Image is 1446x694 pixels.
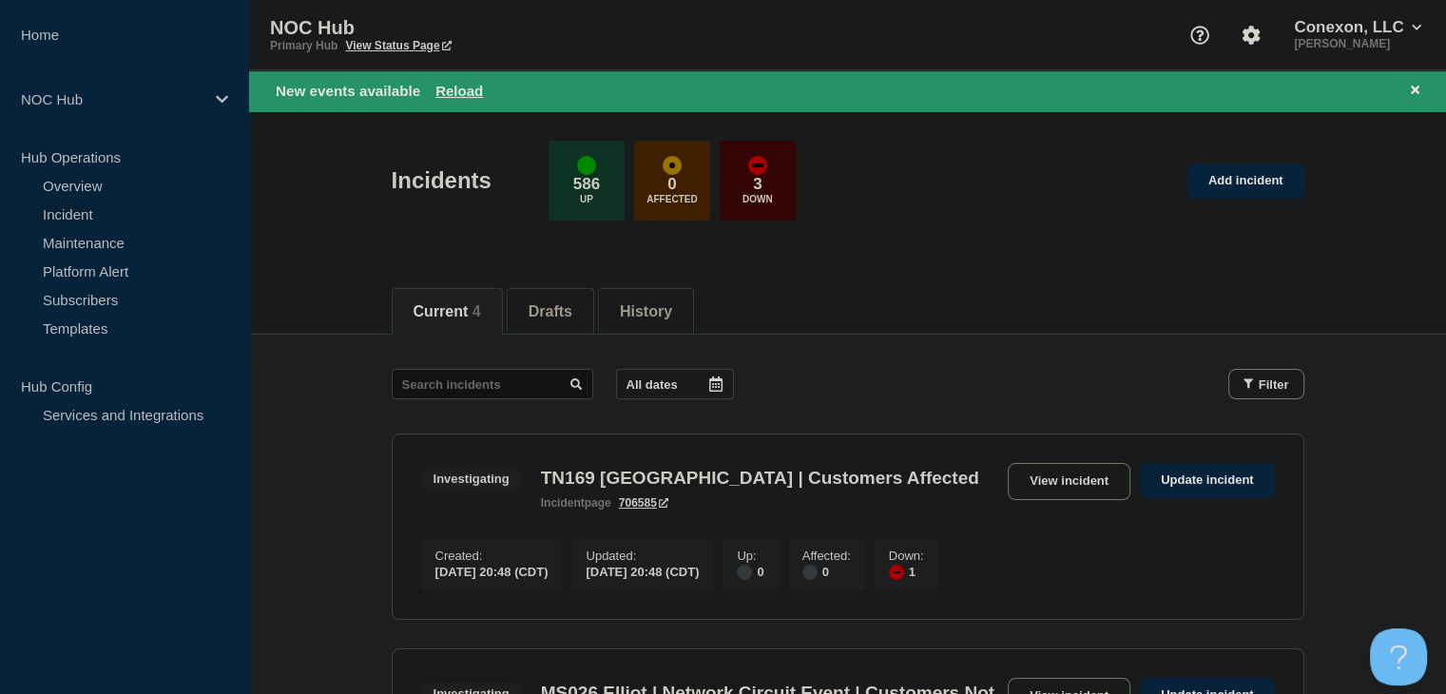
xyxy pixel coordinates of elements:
[737,565,752,580] div: disabled
[889,549,924,563] p: Down :
[541,468,979,489] h3: TN169 [GEOGRAPHIC_DATA] | Customers Affected
[1290,18,1425,37] button: Conexon, LLC
[627,377,678,392] p: All dates
[541,496,611,510] p: page
[392,369,593,399] input: Search incidents
[748,156,767,175] div: down
[802,563,851,580] div: 0
[1187,164,1304,199] a: Add incident
[1259,377,1289,392] span: Filter
[435,83,483,99] button: Reload
[737,549,763,563] p: Up :
[1231,15,1271,55] button: Account settings
[586,563,699,579] div: [DATE] 20:48 (CDT)
[663,156,682,175] div: affected
[889,563,924,580] div: 1
[573,175,600,194] p: 586
[345,39,451,52] a: View Status Page
[802,565,818,580] div: disabled
[619,496,668,510] a: 706585
[529,303,572,320] button: Drafts
[802,549,851,563] p: Affected :
[472,303,481,319] span: 4
[646,194,697,204] p: Affected
[421,468,522,490] span: Investigating
[392,167,492,194] h1: Incidents
[541,496,585,510] span: incident
[667,175,676,194] p: 0
[737,563,763,580] div: 0
[1228,369,1304,399] button: Filter
[414,303,481,320] button: Current 4
[270,17,650,39] p: NOC Hub
[435,563,549,579] div: [DATE] 20:48 (CDT)
[889,565,904,580] div: down
[1140,463,1275,498] a: Update incident
[1290,37,1425,50] p: [PERSON_NAME]
[1370,628,1427,685] iframe: Help Scout Beacon - Open
[616,369,734,399] button: All dates
[1180,15,1220,55] button: Support
[586,549,699,563] p: Updated :
[270,39,337,52] p: Primary Hub
[742,194,773,204] p: Down
[1008,463,1130,500] a: View incident
[753,175,762,194] p: 3
[620,303,672,320] button: History
[435,549,549,563] p: Created :
[577,156,596,175] div: up
[580,194,593,204] p: Up
[276,83,420,99] span: New events available
[21,91,203,107] p: NOC Hub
